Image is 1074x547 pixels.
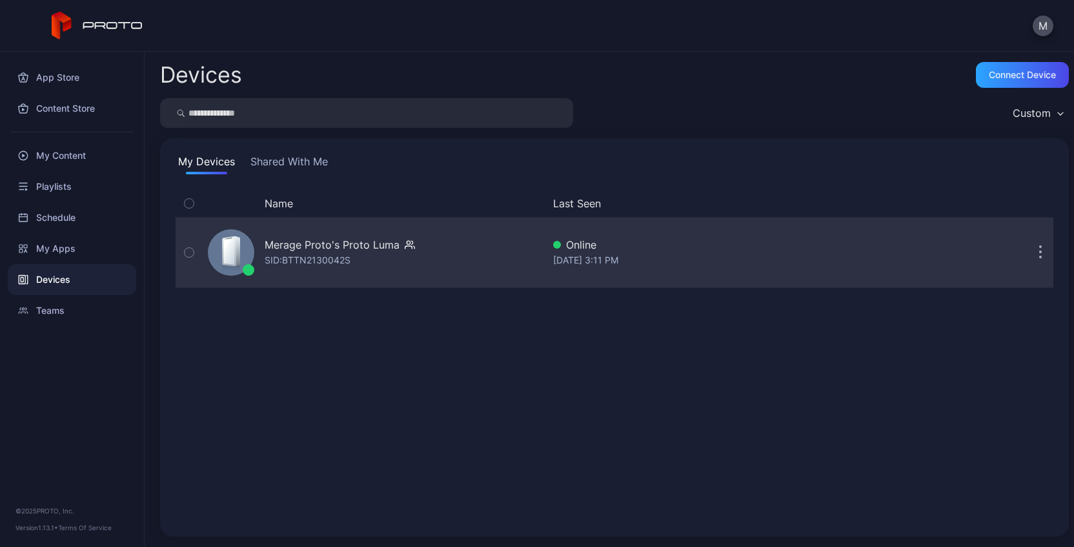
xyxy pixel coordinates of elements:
[265,196,293,211] button: Name
[15,506,128,516] div: © 2025 PROTO, Inc.
[896,196,1012,211] div: Update Device
[553,253,891,268] div: [DATE] 3:11 PM
[15,524,58,532] span: Version 1.13.1 •
[553,196,886,211] button: Last Seen
[8,295,136,326] a: Teams
[160,63,242,87] h2: Devices
[1013,107,1051,119] div: Custom
[8,233,136,264] a: My Apps
[176,154,238,174] button: My Devices
[1006,98,1069,128] button: Custom
[8,202,136,233] a: Schedule
[989,70,1056,80] div: Connect device
[248,154,330,174] button: Shared With Me
[265,237,400,253] div: Merage Proto's Proto Luma
[8,140,136,171] a: My Content
[8,264,136,295] a: Devices
[1033,15,1053,36] button: M
[976,62,1069,88] button: Connect device
[1028,196,1053,211] div: Options
[58,524,112,532] a: Terms Of Service
[8,93,136,124] a: Content Store
[553,237,891,253] div: Online
[265,253,350,268] div: SID: BTTN2130042S
[8,62,136,93] a: App Store
[8,171,136,202] a: Playlists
